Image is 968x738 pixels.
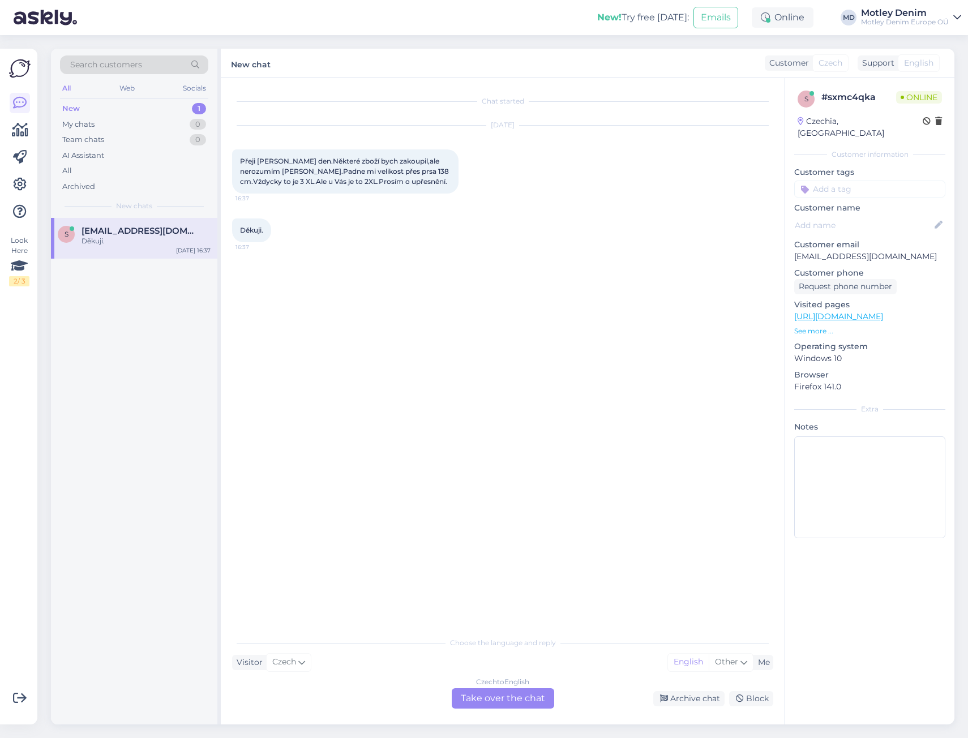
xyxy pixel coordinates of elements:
[794,421,945,433] p: Notes
[235,243,278,251] span: 16:37
[896,91,942,104] span: Online
[70,59,142,71] span: Search customers
[60,81,73,96] div: All
[804,95,808,103] span: s
[235,194,278,203] span: 16:37
[693,7,738,28] button: Emails
[794,181,945,198] input: Add a tag
[9,58,31,79] img: Askly Logo
[794,279,897,294] div: Request phone number
[819,57,842,69] span: Czech
[232,96,773,106] div: Chat started
[240,226,263,234] span: Děkuji.
[232,120,773,130] div: [DATE]
[9,276,29,286] div: 2 / 3
[240,157,451,186] span: Přeji [PERSON_NAME] den.Některé zboží bych zakoupil,ale nerozumím [PERSON_NAME].Padne mi velikost...
[272,656,296,668] span: Czech
[232,657,263,668] div: Visitor
[858,57,894,69] div: Support
[117,81,137,96] div: Web
[82,226,199,236] span: slam1@seznam.cz
[794,202,945,214] p: Customer name
[794,166,945,178] p: Customer tags
[715,657,738,667] span: Other
[181,81,208,96] div: Socials
[794,341,945,353] p: Operating system
[62,150,104,161] div: AI Assistant
[476,677,529,687] div: Czech to English
[794,239,945,251] p: Customer email
[794,353,945,364] p: Windows 10
[190,134,206,145] div: 0
[62,119,95,130] div: My chats
[794,311,883,321] a: [URL][DOMAIN_NAME]
[729,691,773,706] div: Block
[82,236,211,246] div: Děkuji.
[65,230,68,238] span: s
[861,8,949,18] div: Motley Denim
[821,91,896,104] div: # sxmc4qka
[231,55,271,71] label: New chat
[452,688,554,709] div: Take over the chat
[861,8,961,27] a: Motley DenimMotley Denim Europe OÜ
[62,165,72,177] div: All
[62,181,95,192] div: Archived
[668,654,709,671] div: English
[753,657,770,668] div: Me
[794,251,945,263] p: [EMAIL_ADDRESS][DOMAIN_NAME]
[765,57,809,69] div: Customer
[794,149,945,160] div: Customer information
[794,326,945,336] p: See more ...
[752,7,813,28] div: Online
[653,691,725,706] div: Archive chat
[794,369,945,381] p: Browser
[794,381,945,393] p: Firefox 141.0
[192,103,206,114] div: 1
[9,235,29,286] div: Look Here
[798,115,923,139] div: Czechia, [GEOGRAPHIC_DATA]
[597,12,622,23] b: New!
[794,404,945,414] div: Extra
[232,638,773,648] div: Choose the language and reply
[190,119,206,130] div: 0
[795,219,932,231] input: Add name
[116,201,152,211] span: New chats
[62,134,104,145] div: Team chats
[176,246,211,255] div: [DATE] 16:37
[841,10,856,25] div: MD
[597,11,689,24] div: Try free [DATE]:
[794,267,945,279] p: Customer phone
[62,103,80,114] div: New
[794,299,945,311] p: Visited pages
[861,18,949,27] div: Motley Denim Europe OÜ
[904,57,933,69] span: English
